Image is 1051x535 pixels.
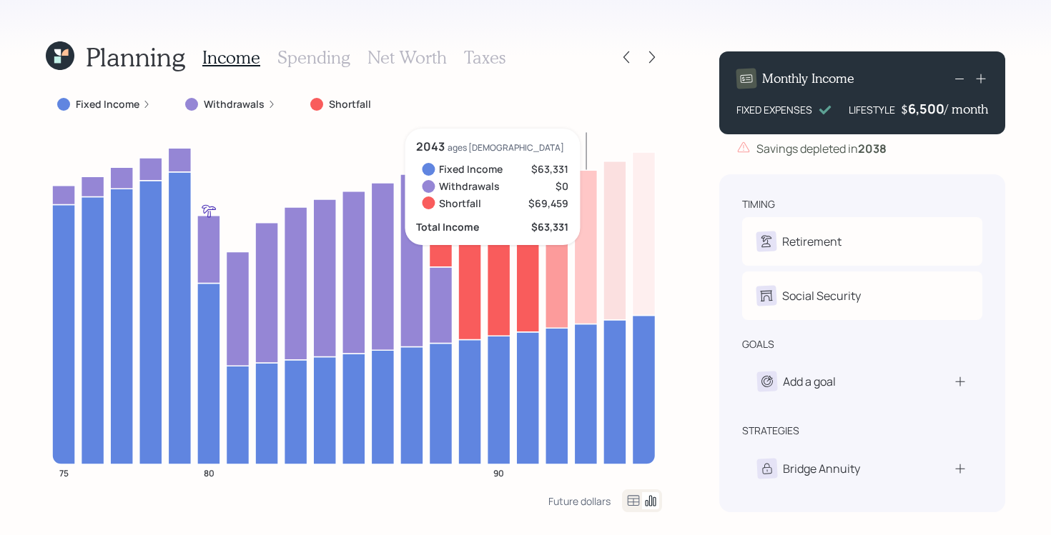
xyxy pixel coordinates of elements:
div: FIXED EXPENSES [736,102,812,117]
div: Social Security [782,287,861,304]
div: goals [742,337,774,351]
h4: Monthly Income [762,71,854,86]
label: Withdrawals [204,97,265,111]
div: 6,500 [908,100,944,117]
div: Savings depleted in [756,140,887,157]
h4: / month [944,101,988,117]
div: strategies [742,424,799,438]
h3: Taxes [464,47,505,68]
div: Retirement [782,233,842,250]
div: Bridge Annuity [783,460,860,477]
div: Add a goal [783,373,836,390]
h4: $ [901,101,908,117]
label: Fixed Income [76,97,139,111]
div: timing [742,197,775,211]
b: 2038 [858,141,887,156]
h3: Income [202,47,260,68]
div: LIFESTYLE [849,102,895,117]
tspan: 80 [204,466,214,479]
tspan: 90 [493,466,504,479]
div: Future dollars [548,494,611,508]
tspan: 75 [59,466,69,479]
h3: Net Worth [367,47,447,68]
h3: Spending [277,47,350,68]
label: Shortfall [329,97,371,111]
h1: Planning [86,41,185,72]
